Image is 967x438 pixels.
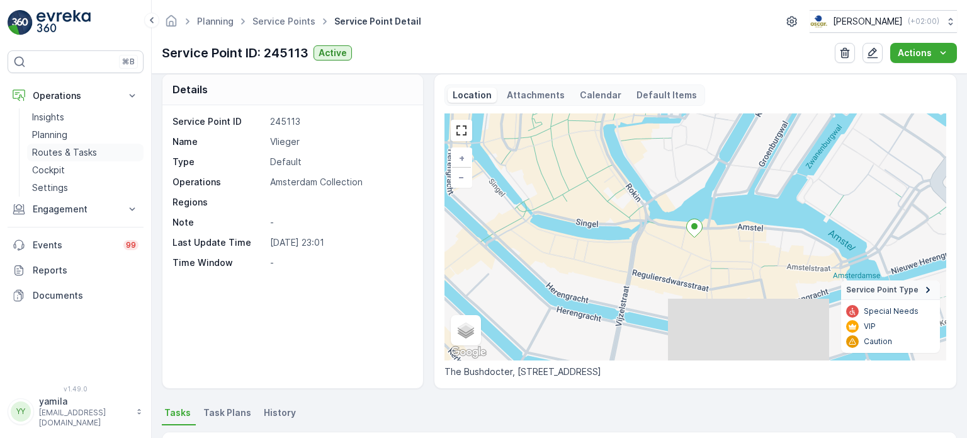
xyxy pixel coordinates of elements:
[172,256,265,269] p: Time Window
[448,344,489,360] img: Google
[452,149,471,168] a: Zoom In
[908,16,939,26] p: ( +02:00 )
[314,45,352,61] button: Active
[172,156,265,168] p: Type
[270,115,409,128] p: 245113
[33,264,139,277] p: Reports
[864,337,892,347] p: Caution
[27,126,144,144] a: Planning
[833,15,903,28] p: [PERSON_NAME]
[162,43,308,62] p: Service Point ID: 245113
[33,89,118,102] p: Operations
[898,47,932,59] p: Actions
[32,111,64,124] p: Insights
[172,196,265,209] p: Regions
[33,203,118,216] p: Engagement
[270,256,409,269] p: -
[126,240,136,250] p: 99
[8,197,144,222] button: Engagement
[8,233,144,258] a: Events99
[32,164,65,176] p: Cockpit
[8,83,144,108] button: Operations
[27,108,144,126] a: Insights
[270,176,409,188] p: Amsterdam Collection
[33,289,139,302] p: Documents
[846,285,919,295] span: Service Point Type
[453,89,492,101] p: Location
[841,280,940,300] summary: Service Point Type
[203,406,251,419] span: Task Plans
[172,82,208,97] p: Details
[37,10,91,35] img: logo_light-DOdMpM7g.png
[32,146,97,159] p: Routes & Tasks
[452,121,471,140] a: View Fullscreen
[32,182,68,194] p: Settings
[27,179,144,197] a: Settings
[172,236,265,249] p: Last Update Time
[197,16,234,26] a: Planning
[39,408,130,428] p: [EMAIL_ADDRESS][DOMAIN_NAME]
[8,395,144,428] button: YYyamila[EMAIL_ADDRESS][DOMAIN_NAME]
[459,153,465,163] span: +
[319,47,347,59] p: Active
[172,176,265,188] p: Operations
[864,306,919,316] p: Special Needs
[8,283,144,308] a: Documents
[270,216,409,229] p: -
[636,89,697,101] p: Default Items
[32,129,67,141] p: Planning
[252,16,315,26] a: Service Points
[264,406,296,419] span: History
[580,89,621,101] p: Calendar
[172,135,265,148] p: Name
[448,344,489,360] a: Open this area in Google Maps (opens a new window)
[8,385,144,393] span: v 1.49.0
[164,406,191,419] span: Tasks
[164,19,178,30] a: Homepage
[507,89,565,101] p: Attachments
[8,258,144,283] a: Reports
[172,115,265,128] p: Service Point ID
[33,239,116,251] p: Events
[332,15,424,28] span: Service Point Detail
[270,236,409,249] p: [DATE] 23:01
[27,144,144,161] a: Routes & Tasks
[864,321,876,331] p: VIP
[270,135,409,148] p: Vlieger
[810,10,957,33] button: [PERSON_NAME](+02:00)
[122,57,135,67] p: ⌘B
[810,14,828,28] img: basis-logo_rgb2x.png
[27,161,144,179] a: Cockpit
[8,10,33,35] img: logo
[11,401,31,422] div: YY
[444,366,946,378] p: The Bushdocter, [STREET_ADDRESS]
[452,168,471,187] a: Zoom Out
[39,395,130,408] p: yamila
[270,156,409,168] p: Default
[458,171,465,182] span: −
[172,216,265,229] p: Note
[452,316,480,344] a: Layers
[890,43,957,63] button: Actions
